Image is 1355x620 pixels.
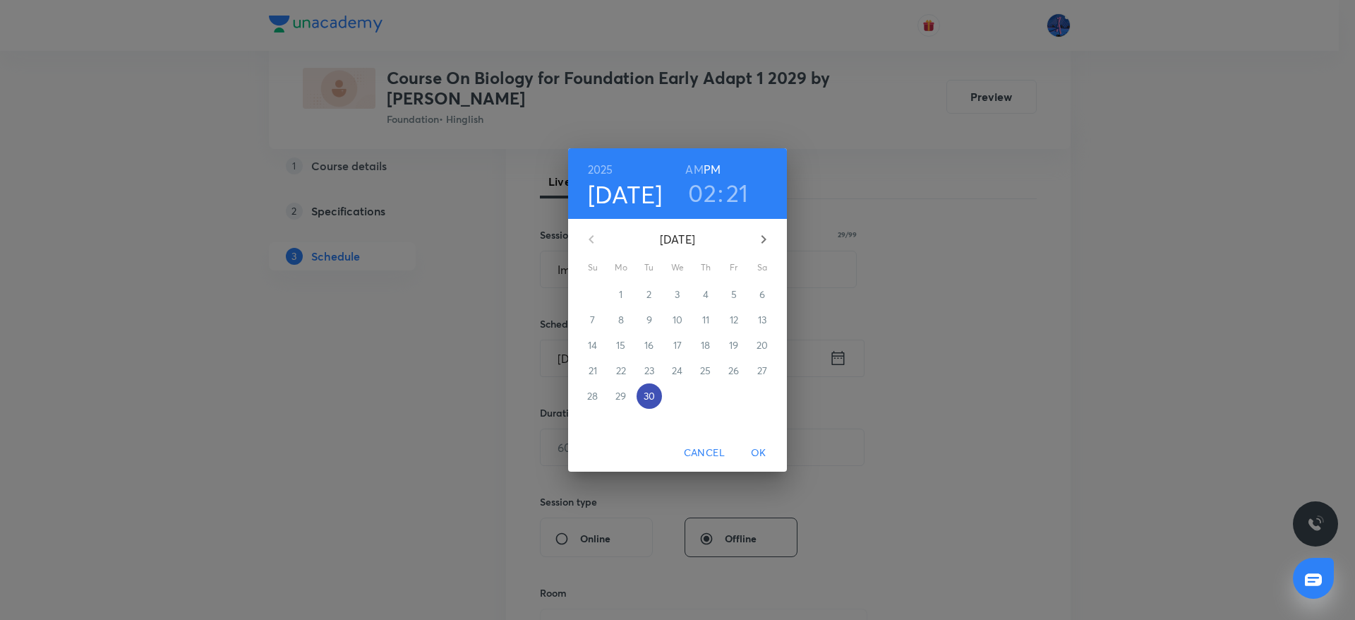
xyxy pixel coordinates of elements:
[588,160,613,179] button: 2025
[693,261,718,275] span: Th
[678,440,730,466] button: Cancel
[726,178,749,208] button: 21
[637,383,662,409] button: 30
[684,444,725,462] span: Cancel
[685,160,703,179] button: AM
[718,178,723,208] h3: :
[721,261,747,275] span: Fr
[688,178,716,208] button: 02
[749,261,775,275] span: Sa
[644,389,655,403] p: 30
[588,179,663,209] button: [DATE]
[665,261,690,275] span: We
[608,261,634,275] span: Mo
[580,261,606,275] span: Su
[742,444,776,462] span: OK
[608,231,747,248] p: [DATE]
[637,261,662,275] span: Tu
[736,440,781,466] button: OK
[704,160,721,179] button: PM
